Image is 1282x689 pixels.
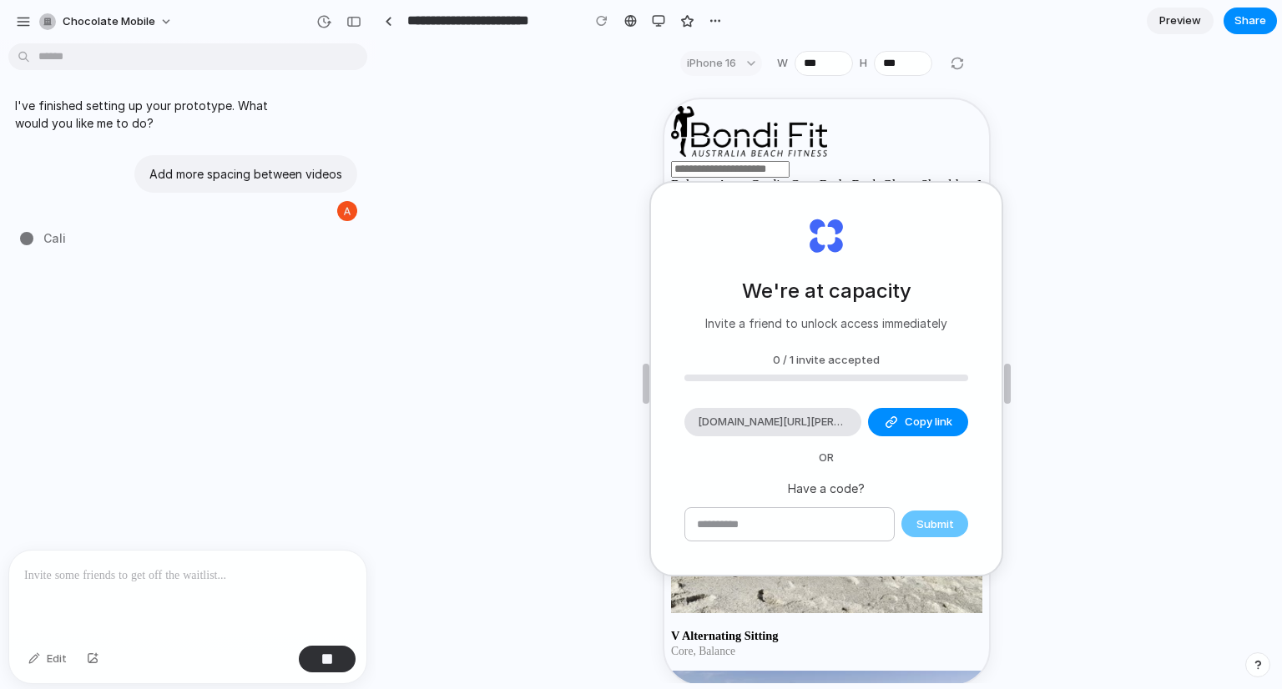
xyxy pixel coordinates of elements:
button: Copy link [868,408,968,436]
font: Arms [53,78,83,93]
div: [DOMAIN_NAME][URL][PERSON_NAME] [684,408,861,436]
p: Add more spacing between videos [149,165,342,183]
p: Have a code? [684,480,968,497]
label: W [777,55,788,72]
font: Back [187,78,215,93]
span: Chocolate Mobile [63,13,155,30]
span: Share [1234,13,1266,29]
span: Copy link [905,414,952,430]
span: Preview [1159,13,1201,29]
font: Shoulders [256,78,310,93]
font: Glutes [218,78,253,93]
font: Reciprocating Lawn Mower [7,298,150,311]
img: Vid56_thumb.jpg [7,339,318,514]
p: Invite a friend to unlock access immediately [705,314,947,332]
font: Core, Balance [7,546,71,558]
img: Logo [7,7,163,58]
span: OR [805,450,847,466]
button: Share [1224,8,1277,34]
button: Chocolate Mobile [33,8,181,35]
h2: We're at capacity [742,276,911,306]
font: Core [126,78,152,93]
font: Balance [7,78,50,93]
p: I've finished setting up your prototype. What would you like me to do? [15,97,294,132]
font: V Alternating Sitting [7,530,114,543]
font: Mobility [313,78,360,93]
span: Cali [43,229,66,247]
font: Body [155,78,184,93]
div: 0 / 1 invite accepted [684,352,968,369]
img: Vid51_thumb.jpg [7,107,318,282]
font: Back, Arms, Core [7,314,88,326]
a: Preview [1147,8,1214,34]
span: [DOMAIN_NAME][URL][PERSON_NAME] [698,414,848,430]
font: Cardio [86,78,123,93]
label: H [860,55,867,72]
